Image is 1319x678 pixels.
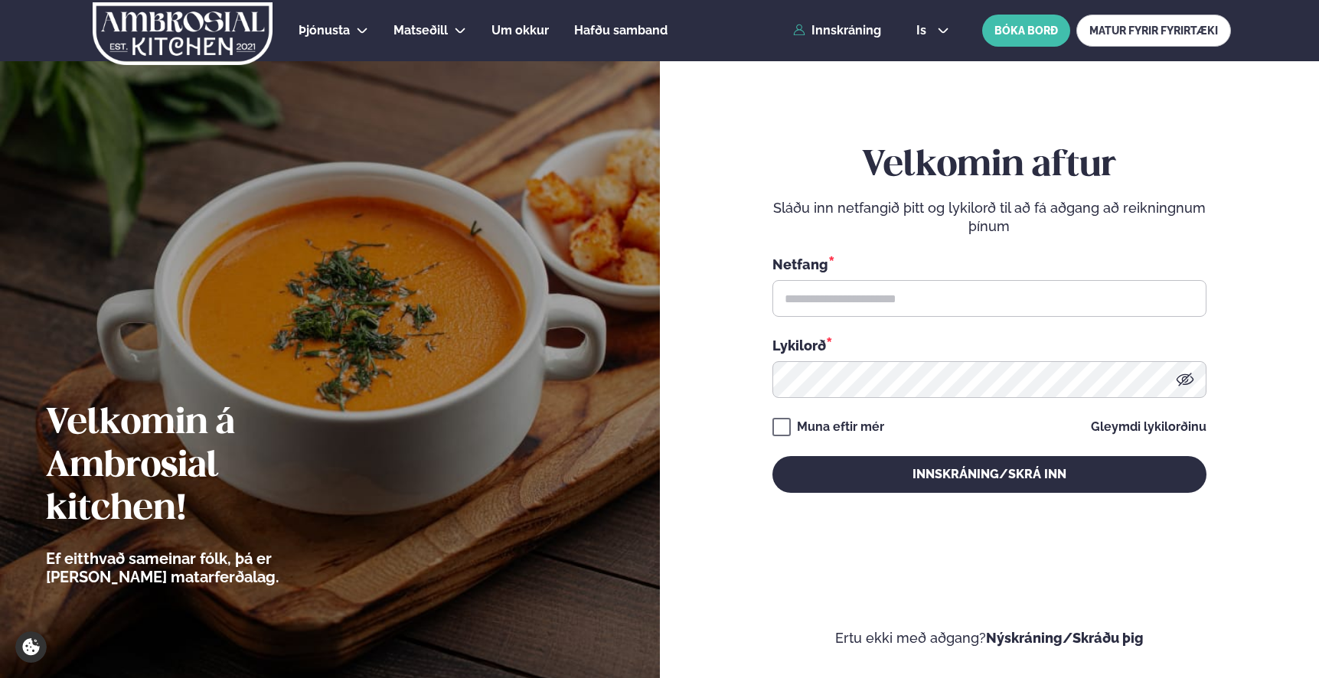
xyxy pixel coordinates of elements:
a: Gleymdi lykilorðinu [1091,421,1206,433]
p: Ertu ekki með aðgang? [706,629,1274,647]
a: Hafðu samband [574,21,668,40]
a: MATUR FYRIR FYRIRTÆKI [1076,15,1231,47]
h2: Velkomin aftur [772,145,1206,187]
button: Innskráning/Skrá inn [772,456,1206,493]
div: Netfang [772,254,1206,274]
img: logo [91,2,274,65]
span: is [916,24,931,37]
a: Matseðill [393,21,448,40]
a: Þjónusta [299,21,350,40]
a: Um okkur [491,21,549,40]
a: Cookie settings [15,631,47,663]
span: Matseðill [393,23,448,37]
a: Nýskráning/Skráðu þig [986,630,1144,646]
a: Innskráning [793,24,881,37]
button: BÓKA BORÐ [982,15,1070,47]
p: Sláðu inn netfangið þitt og lykilorð til að fá aðgang að reikningnum þínum [772,199,1206,236]
span: Hafðu samband [574,23,668,37]
span: Um okkur [491,23,549,37]
p: Ef eitthvað sameinar fólk, þá er [PERSON_NAME] matarferðalag. [46,549,364,586]
button: is [904,24,961,37]
div: Lykilorð [772,335,1206,355]
span: Þjónusta [299,23,350,37]
h2: Velkomin á Ambrosial kitchen! [46,403,364,531]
